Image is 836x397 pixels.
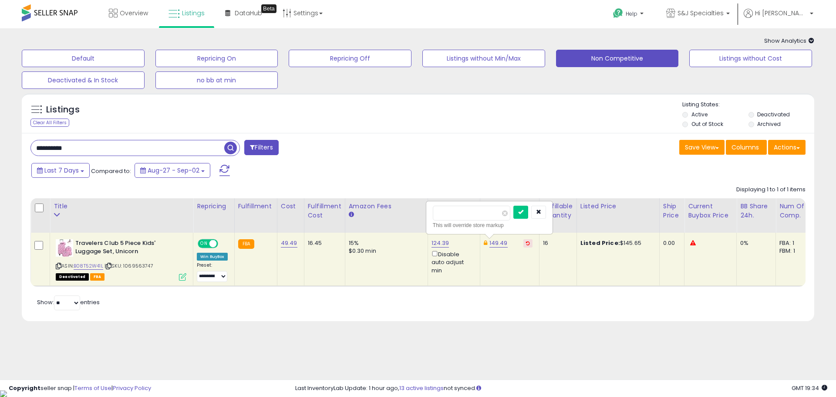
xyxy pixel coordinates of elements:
[31,163,90,178] button: Last 7 Days
[779,239,808,247] div: FBA: 1
[689,50,812,67] button: Listings without Cost
[626,10,637,17] span: Help
[740,202,772,220] div: BB Share 24h.
[543,202,573,220] div: Fulfillable Quantity
[120,9,148,17] span: Overview
[691,120,723,128] label: Out of Stock
[155,71,278,89] button: no bb at min
[289,50,411,67] button: Repricing Off
[580,239,653,247] div: $145.65
[91,167,131,175] span: Compared to:
[197,253,228,261] div: Win BuyBox
[217,240,231,248] span: OFF
[349,211,354,219] small: Amazon Fees.
[606,1,652,28] a: Help
[281,239,297,248] a: 49.49
[736,186,806,194] div: Displaying 1 to 1 of 1 items
[238,239,254,249] small: FBA
[688,202,733,220] div: Current Buybox Price
[30,119,69,127] div: Clear All Filters
[9,384,151,393] div: seller snap | |
[682,101,814,109] p: Listing States:
[755,9,807,17] span: Hi [PERSON_NAME]
[308,239,338,247] div: 16.45
[768,140,806,155] button: Actions
[155,50,278,67] button: Repricing On
[556,50,679,67] button: Non Competitive
[22,71,145,89] button: Deactivated & In Stock
[197,262,228,282] div: Preset:
[679,140,725,155] button: Save View
[37,298,100,306] span: Show: entries
[44,166,79,175] span: Last 7 Days
[182,9,205,17] span: Listings
[792,384,827,392] span: 2025-09-11 19:34 GMT
[235,9,262,17] span: DataHub
[757,120,781,128] label: Archived
[349,247,421,255] div: $0.30 min
[199,240,209,248] span: ON
[422,50,545,67] button: Listings without Min/Max
[740,239,769,247] div: 0%
[731,143,759,152] span: Columns
[691,111,708,118] label: Active
[489,239,508,248] a: 149.49
[197,202,231,211] div: Repricing
[261,4,276,13] div: Tooltip anchor
[148,166,199,175] span: Aug-27 - Sep-02
[663,239,678,247] div: 0.00
[779,247,808,255] div: FBM: 1
[56,239,186,280] div: ASIN:
[22,50,145,67] button: Default
[726,140,767,155] button: Columns
[9,384,40,392] strong: Copyright
[46,104,80,116] h5: Listings
[663,202,681,220] div: Ship Price
[295,384,827,393] div: Last InventoryLab Update: 1 hour ago, not synced.
[56,273,89,281] span: All listings that are unavailable for purchase on Amazon for any reason other than out-of-stock
[613,8,624,19] i: Get Help
[244,140,278,155] button: Filters
[281,202,300,211] div: Cost
[349,202,424,211] div: Amazon Fees
[543,239,570,247] div: 16
[113,384,151,392] a: Privacy Policy
[779,202,811,220] div: Num of Comp.
[433,221,546,230] div: This will override store markup
[74,262,103,270] a: B08T52W41L
[135,163,210,178] button: Aug-27 - Sep-02
[744,9,813,28] a: Hi [PERSON_NAME]
[74,384,111,392] a: Terms of Use
[678,9,724,17] span: S&J Specialties
[349,239,421,247] div: 15%
[90,273,105,281] span: FBA
[580,239,620,247] b: Listed Price:
[399,384,444,392] a: 13 active listings
[56,239,73,257] img: 51uCGntcwuL._SL40_.jpg
[764,37,814,45] span: Show Analytics
[757,111,790,118] label: Deactivated
[238,202,273,211] div: Fulfillment
[308,202,341,220] div: Fulfillment Cost
[75,239,181,258] b: Travelers Club 5 Piece Kids' Luggage Set, Unicorn
[104,262,153,269] span: | SKU: 1069563747
[431,249,473,275] div: Disable auto adjust min
[580,202,656,211] div: Listed Price
[431,239,449,248] a: 124.39
[54,202,189,211] div: Title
